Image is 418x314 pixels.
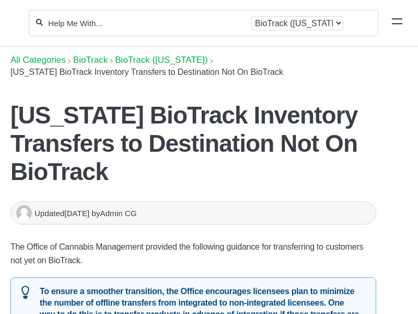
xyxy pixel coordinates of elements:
[10,55,66,65] span: All Categories
[10,101,376,186] h1: [US_STATE] BioTrack Inventory Transfers to Destination Not On BioTrack
[13,17,18,30] img: Flourish Help Center Logo
[10,68,283,76] span: [US_STATE] BioTrack Inventory Transfers to Destination Not On BioTrack
[73,55,108,65] a: BioTrack
[100,209,137,218] span: Admin CG
[10,55,66,65] a: Breadcrumb link to All Categories
[392,18,402,28] a: Mobile navigation
[91,209,136,218] span: by
[115,55,207,65] span: ​BioTrack ([US_STATE])
[73,55,108,65] span: ​BioTrack
[64,209,89,218] time: [DATE]
[16,205,32,221] img: Admin CG
[34,209,91,218] span: Updated
[47,18,247,28] input: Help Me With...
[29,4,378,42] section: Search section
[115,55,207,65] a: BioTrack (New York)
[10,240,376,267] p: The Office of Cannabis Management provided the following guidance for transferring to customers n...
